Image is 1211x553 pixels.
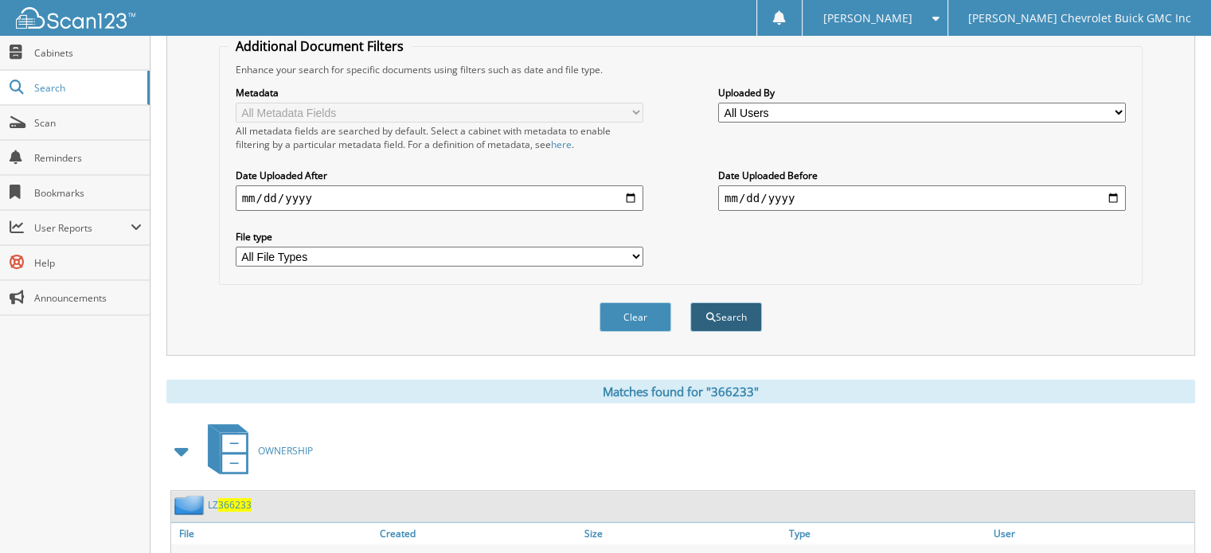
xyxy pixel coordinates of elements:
div: Matches found for "366233" [166,380,1195,403]
span: Cabinets [34,46,142,60]
span: 366233 [218,498,252,512]
span: OWNERSHIP [258,444,313,458]
span: Announcements [34,291,142,305]
span: User Reports [34,221,131,235]
span: Search [34,81,139,95]
img: scan123-logo-white.svg [16,7,135,29]
label: Uploaded By [718,86,1126,99]
a: LZ366233 [208,498,252,512]
span: [PERSON_NAME] [822,14,912,23]
div: Enhance your search for specific documents using filters such as date and file type. [228,63,1135,76]
a: Created [376,523,580,544]
span: [PERSON_NAME] Chevrolet Buick GMC Inc [968,14,1191,23]
a: Type [785,523,990,544]
span: Reminders [34,151,142,165]
iframe: Chat Widget [1131,477,1211,553]
label: File type [236,230,643,243]
div: All metadata fields are searched by default. Select a cabinet with metadata to enable filtering b... [236,124,643,151]
button: Search [690,302,762,332]
img: folder2.png [174,495,208,515]
span: Help [34,256,142,270]
input: start [236,185,643,211]
span: Scan [34,116,142,130]
a: File [171,523,376,544]
a: User [990,523,1194,544]
legend: Additional Document Filters [228,37,412,55]
label: Date Uploaded Before [718,169,1126,182]
button: Clear [600,302,671,332]
a: Size [580,523,785,544]
input: end [718,185,1126,211]
label: Date Uploaded After [236,169,643,182]
span: Bookmarks [34,186,142,200]
a: OWNERSHIP [198,419,313,482]
label: Metadata [236,86,643,99]
a: here [551,138,572,151]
